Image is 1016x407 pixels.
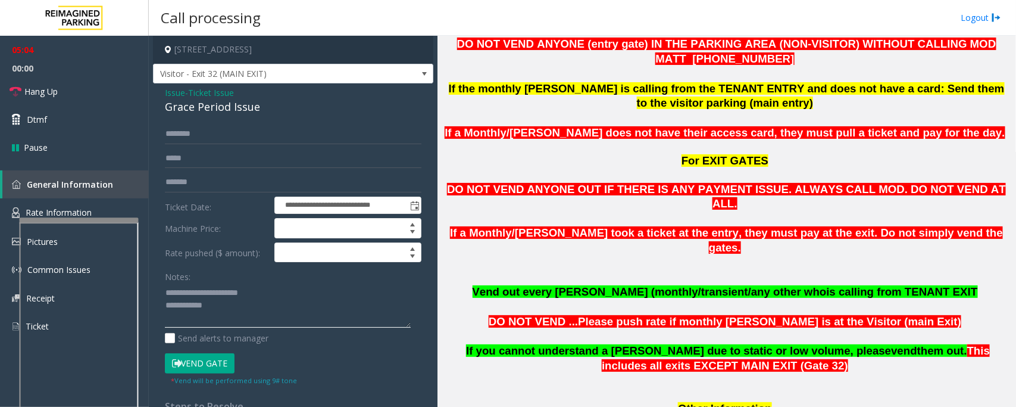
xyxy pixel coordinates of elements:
[449,82,1005,110] span: If the monthly [PERSON_NAME] is calling from the TENANT ENTRY and does not have a card: Send them...
[473,285,827,298] span: Vend out every [PERSON_NAME] (monthly/transient/any other who
[188,86,234,99] span: Ticket Issue
[404,253,421,262] span: Decrease value
[445,126,1005,139] span: If a Monthly/[PERSON_NAME] does not have their access card, they must pull a ticket and pay for t...
[2,170,149,198] a: General Information
[908,315,961,328] span: main Exit)
[153,36,433,64] h4: [STREET_ADDRESS]
[162,243,271,263] label: Rate pushed ($ amount):
[165,266,190,283] label: Notes:
[891,344,917,357] span: vend
[917,344,967,357] span: them out.
[27,179,113,190] span: General Information
[457,38,996,65] span: DO NOT VEND ANYONE (entry gate) IN THE PARKING AREA (NON-VISITOR) WITHOUT CALLING MOD MATT [PHONE...
[165,99,421,115] div: Grace Period Issue
[992,11,1001,24] img: logout
[466,344,891,357] span: If you cannot understand a [PERSON_NAME] due to static or low volume, please
[165,332,268,344] label: Send alerts to manager
[165,353,235,374] button: Vend Gate
[155,3,267,32] h3: Call processing
[404,243,421,253] span: Increase value
[12,294,20,302] img: 'icon'
[961,11,1001,24] a: Logout
[408,197,421,214] span: Toggle popup
[26,207,92,218] span: Rate Information
[450,226,1003,254] span: If a Monthly/[PERSON_NAME] took a ticket at the entry, they must pay at the exit. Do not simply v...
[24,141,48,154] span: Pause
[447,183,1006,210] span: DO NOT VEND ANYONE OUT IF THERE IS ANY PAYMENT ISSUE. ALWAYS CALL MOD. DO NOT VEND AT ALL.
[154,64,377,83] span: Visitor - Exit 32 (MAIN EXIT)
[162,218,271,238] label: Machine Price:
[24,85,58,98] span: Hang Up
[404,219,421,228] span: Increase value
[162,197,271,215] label: Ticket Date:
[165,86,185,99] span: Issue
[681,154,768,167] span: For EXIT GATES
[12,265,21,275] img: 'icon'
[404,228,421,238] span: Decrease value
[12,180,21,189] img: 'icon'
[185,87,234,98] span: -
[27,113,47,126] span: Dtmf
[489,315,908,328] span: DO NOT VEND ...Please push rate if monthly [PERSON_NAME] is at the Visitor (
[12,321,20,332] img: 'icon'
[12,238,21,246] img: 'icon'
[827,285,978,298] span: is calling from TENANT EXIT
[171,376,297,385] small: Vend will be performed using 9# tone
[12,207,20,218] img: 'icon'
